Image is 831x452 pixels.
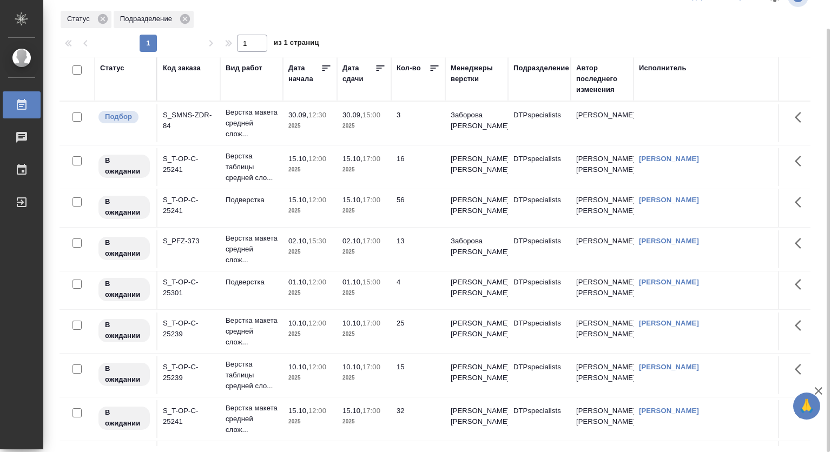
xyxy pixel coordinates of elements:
td: 32 [391,400,445,438]
p: 12:00 [308,155,326,163]
td: DTPspecialists [508,230,571,268]
td: [PERSON_NAME] [571,104,634,142]
div: Дата начала [288,63,321,84]
p: 15.10, [342,155,362,163]
p: В ожидании [105,196,143,218]
div: S_T-OP-C-25301 [163,277,215,298]
button: Здесь прячутся важные кнопки [788,271,814,297]
p: Подбор [105,111,132,122]
button: Здесь прячутся важные кнопки [788,356,814,382]
p: [PERSON_NAME] [PERSON_NAME] [451,277,503,298]
p: 15.10, [342,407,362,415]
p: 10.10, [342,319,362,327]
div: Подразделение [513,63,569,74]
div: Можно подбирать исполнителей [97,110,151,124]
p: Верстка таблицы средней сло... [226,359,278,391]
td: DTPspecialists [508,189,571,227]
div: Кол-во [397,63,421,74]
p: 12:00 [308,407,326,415]
p: 2025 [342,164,386,175]
div: Исполнитель [639,63,687,74]
p: 15.10, [288,407,308,415]
p: 15.10, [342,196,362,204]
p: Подразделение [120,14,176,24]
div: Автор последнего изменения [576,63,628,95]
td: DTPspecialists [508,271,571,309]
a: [PERSON_NAME] [639,237,699,245]
button: Здесь прячутся важные кнопки [788,400,814,426]
p: 12:00 [308,196,326,204]
div: S_PFZ-373 [163,236,215,247]
button: Здесь прячутся важные кнопки [788,313,814,338]
p: Верстка макета средней слож... [226,315,278,348]
div: S_T-OP-C-25241 [163,406,215,427]
td: [PERSON_NAME] [PERSON_NAME] [571,189,634,227]
p: 12:30 [308,111,326,119]
td: 4 [391,271,445,309]
a: [PERSON_NAME] [639,407,699,415]
p: 17:00 [362,155,380,163]
a: [PERSON_NAME] [639,319,699,327]
p: 17:00 [362,407,380,415]
button: Здесь прячутся важные кнопки [788,230,814,256]
p: 15:00 [362,111,380,119]
div: Дата сдачи [342,63,375,84]
td: [PERSON_NAME] [571,230,634,268]
td: DTPspecialists [508,148,571,186]
p: 2025 [288,288,332,298]
p: 10.10, [288,319,308,327]
p: 12:00 [308,363,326,371]
div: Вид работ [226,63,262,74]
button: Здесь прячутся важные кнопки [788,104,814,130]
div: S_SMNS-ZDR-84 [163,110,215,131]
p: 2025 [288,121,332,131]
p: В ожидании [105,320,143,341]
td: [PERSON_NAME] [PERSON_NAME] [571,313,634,350]
p: 10.10, [342,363,362,371]
p: 2025 [342,205,386,216]
p: 2025 [288,205,332,216]
p: [PERSON_NAME] [PERSON_NAME] [451,318,503,340]
p: 12:00 [308,319,326,327]
p: Верстка макета средней слож... [226,233,278,265]
p: 15.10, [288,155,308,163]
p: В ожидании [105,155,143,177]
div: S_T-OP-C-25241 [163,195,215,216]
p: 2025 [288,247,332,257]
p: 2025 [288,329,332,340]
button: 🙏 [793,393,820,420]
p: Заборова [PERSON_NAME] [451,110,503,131]
td: 25 [391,313,445,350]
div: Подразделение [114,11,194,28]
p: 30.09, [342,111,362,119]
p: [PERSON_NAME] [PERSON_NAME] [451,154,503,175]
p: 15.10, [288,196,308,204]
a: [PERSON_NAME] [639,155,699,163]
div: Исполнитель назначен, приступать к работе пока рано [97,406,151,431]
p: 01.10, [342,278,362,286]
td: 16 [391,148,445,186]
a: [PERSON_NAME] [639,363,699,371]
div: Исполнитель назначен, приступать к работе пока рано [97,154,151,179]
p: В ожидании [105,363,143,385]
span: из 1 страниц [274,36,319,52]
div: Исполнитель назначен, приступать к работе пока рано [97,277,151,302]
p: 2025 [288,164,332,175]
td: 3 [391,104,445,142]
div: S_T-OP-C-25241 [163,154,215,175]
p: Статус [67,14,94,24]
td: DTPspecialists [508,400,571,438]
p: 2025 [342,329,386,340]
td: 15 [391,356,445,394]
p: 15:30 [308,237,326,245]
p: 2025 [288,373,332,383]
a: [PERSON_NAME] [639,278,699,286]
p: 2025 [342,373,386,383]
p: Верстка макета средней слож... [226,107,278,139]
div: Исполнитель назначен, приступать к работе пока рано [97,195,151,220]
p: 15:00 [362,278,380,286]
div: S_T-OP-C-25239 [163,318,215,340]
button: Здесь прячутся важные кнопки [788,189,814,215]
td: 13 [391,230,445,268]
span: 🙏 [797,395,816,417]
